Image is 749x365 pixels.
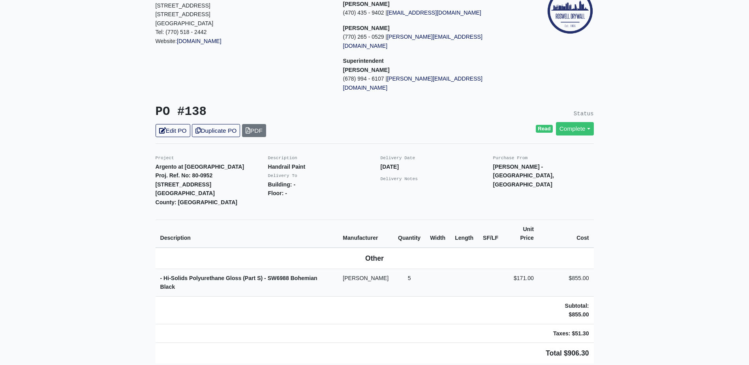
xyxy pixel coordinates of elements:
[156,1,331,10] p: [STREET_ADDRESS]
[343,1,390,7] strong: [PERSON_NAME]
[393,220,425,248] th: Quantity
[268,181,296,188] strong: Building: -
[160,275,317,290] strong: - Hi-Solids Polyurethane Gloss (Part S) - SW6988 Bohemian Black
[338,269,393,296] td: [PERSON_NAME]
[503,220,539,248] th: Unit Price
[268,164,306,170] strong: Handrail Paint
[381,156,415,160] small: Delivery Date
[393,269,425,296] td: 5
[156,19,331,28] p: [GEOGRAPHIC_DATA]
[156,199,238,205] strong: County: [GEOGRAPHIC_DATA]
[539,324,594,343] td: Taxes: $51.30
[156,190,215,196] strong: [GEOGRAPHIC_DATA]
[343,32,519,50] p: (770) 265 - 0529 |
[556,122,594,135] a: Complete
[381,177,418,181] small: Delivery Notes
[156,343,594,364] td: Total $906.30
[539,269,594,296] td: $855.00
[156,220,338,248] th: Description
[156,105,369,119] h3: PO #138
[156,164,244,170] strong: Argento at [GEOGRAPHIC_DATA]
[192,124,240,137] a: Duplicate PO
[343,74,519,92] p: (678) 994 - 6107 |
[156,124,190,137] a: Edit PO
[343,8,519,17] p: (470) 435 - 9402 |
[493,162,594,189] p: [PERSON_NAME] - [GEOGRAPHIC_DATA], [GEOGRAPHIC_DATA]
[450,220,478,248] th: Length
[478,220,503,248] th: SF/LF
[268,190,287,196] strong: Floor: -
[536,125,553,133] span: Read
[156,28,331,37] p: Tel: (770) 518 - 2442
[268,156,297,160] small: Description
[493,156,528,160] small: Purchase From
[503,269,539,296] td: $171.00
[387,9,481,16] a: [EMAIL_ADDRESS][DOMAIN_NAME]
[343,67,390,73] strong: [PERSON_NAME]
[156,181,212,188] strong: [STREET_ADDRESS]
[343,34,482,49] a: [PERSON_NAME][EMAIL_ADDRESS][DOMAIN_NAME]
[539,220,594,248] th: Cost
[242,124,266,137] a: PDF
[574,111,594,117] small: Status
[156,156,174,160] small: Project
[365,254,384,262] b: Other
[381,164,399,170] strong: [DATE]
[156,10,331,19] p: [STREET_ADDRESS]
[425,220,450,248] th: Width
[343,75,482,91] a: [PERSON_NAME][EMAIL_ADDRESS][DOMAIN_NAME]
[343,25,390,31] strong: [PERSON_NAME]
[343,58,384,64] span: Superintendent
[268,173,297,178] small: Delivery To
[539,296,594,324] td: Subtotal: $855.00
[177,38,222,44] a: [DOMAIN_NAME]
[338,220,393,248] th: Manufacturer
[156,172,213,179] strong: Proj. Ref. No: 80-0952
